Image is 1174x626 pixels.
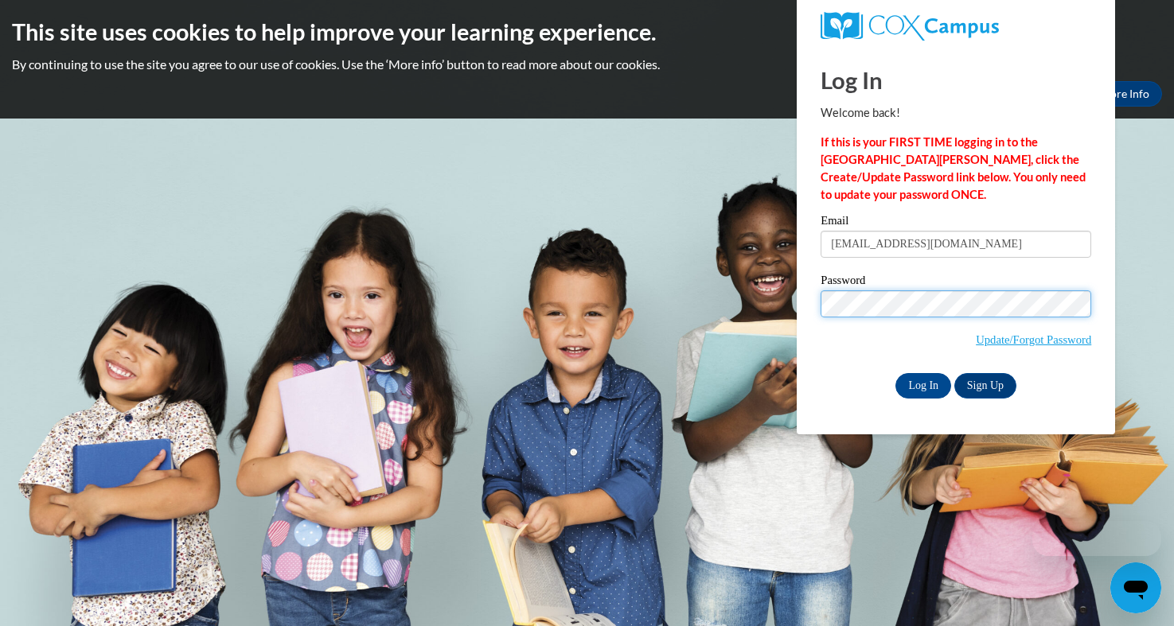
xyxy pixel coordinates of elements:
input: Log In [895,373,951,399]
p: By continuing to use the site you agree to our use of cookies. Use the ‘More info’ button to read... [12,56,1162,73]
iframe: Message from company [1032,521,1161,556]
p: Welcome back! [821,104,1091,122]
a: More Info [1087,81,1162,107]
img: COX Campus [821,12,999,41]
iframe: Button to launch messaging window [1110,562,1161,613]
a: Update/Forgot Password [976,333,1091,346]
label: Email [821,215,1091,231]
label: Password [821,274,1091,290]
h2: This site uses cookies to help improve your learning experience. [12,16,1162,48]
h1: Log In [821,64,1091,96]
a: Sign Up [954,373,1016,399]
strong: If this is your FIRST TIME logging in to the [GEOGRAPHIC_DATA][PERSON_NAME], click the Create/Upd... [821,135,1086,201]
a: COX Campus [821,12,1091,41]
